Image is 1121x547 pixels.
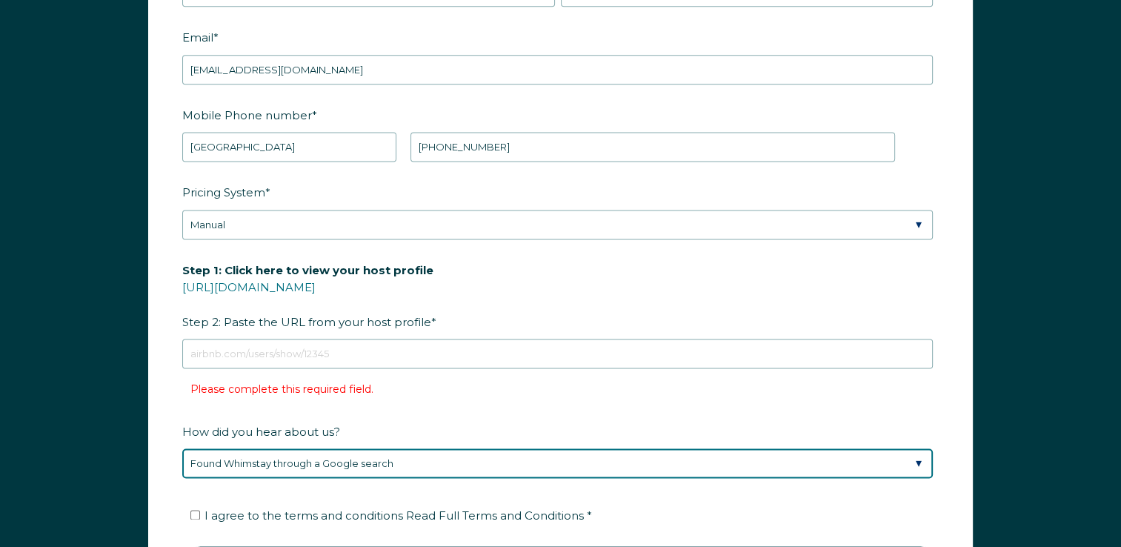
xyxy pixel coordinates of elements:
[182,104,312,127] span: Mobile Phone number
[406,508,584,523] span: Read Full Terms and Conditions
[182,259,433,334] span: Step 2: Paste the URL from your host profile
[182,280,316,294] a: [URL][DOMAIN_NAME]
[182,420,340,443] span: How did you hear about us?
[204,508,592,523] span: I agree to the terms and conditions
[182,339,933,368] input: airbnb.com/users/show/12345
[403,508,587,523] a: Read Full Terms and Conditions
[190,510,200,520] input: I agree to the terms and conditions Read Full Terms and Conditions *
[182,26,213,49] span: Email
[190,382,373,396] label: Please complete this required field.
[182,259,433,282] span: Step 1: Click here to view your host profile
[182,181,265,204] span: Pricing System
